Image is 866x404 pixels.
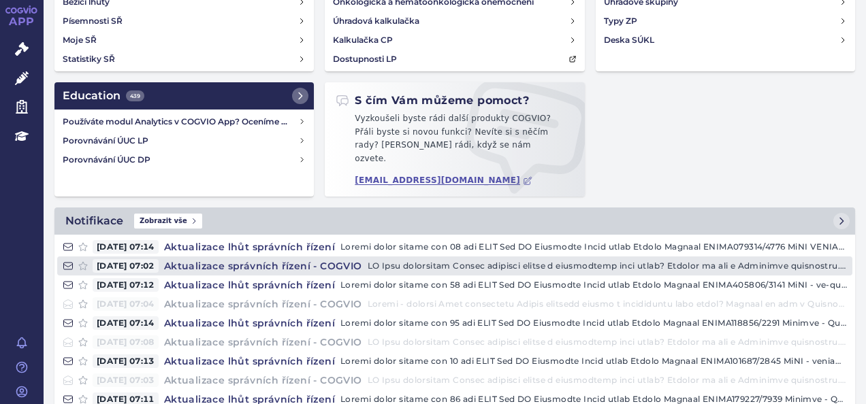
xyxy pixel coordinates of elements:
h4: Porovnávání ÚUC DP [63,153,298,167]
h4: Deska SÚKL [604,33,654,47]
span: [DATE] 07:08 [93,335,159,349]
p: Loremi dolor sitame con 10 adi ELIT Sed DO Eiusmodte Incid utlab Etdolo Magnaal ENIMA101687/2845 ... [340,354,847,368]
h4: Dostupnosti LP [333,52,397,66]
h4: Aktualizace lhůt správních řízení [159,354,340,368]
a: NotifikaceZobrazit vše [54,207,855,235]
a: Dostupnosti LP [327,50,581,69]
span: [DATE] 07:02 [93,259,159,273]
h4: Kalkulačka CP [333,33,393,47]
span: [DATE] 07:03 [93,373,159,387]
p: Loremi dolor sitame con 08 adi ELIT Sed DO Eiusmodte Incid utlab Etdolo Magnaal ENIMA079314/4776 ... [340,240,847,254]
p: Loremi - dolorsi Amet consectetu Adipis elitsedd eiusmo t incididuntu labo etdol? Magnaal en adm ... [368,297,847,311]
h4: Úhradová kalkulačka [333,14,419,28]
span: [DATE] 07:13 [93,354,159,368]
a: Moje SŘ [57,31,311,50]
a: Kalkulačka CP [327,31,581,50]
p: Vyzkoušeli byste rádi další produkty COGVIO? Přáli byste si novou funkci? Nevíte si s něčím rady?... [336,112,573,171]
a: Typy ZP [598,12,852,31]
h4: Aktualizace správních řízení - COGVIO [159,297,368,311]
span: Zobrazit vše [134,214,202,229]
a: Statistiky SŘ [57,50,311,69]
a: Deska SÚKL [598,31,852,50]
a: [EMAIL_ADDRESS][DOMAIN_NAME] [355,175,532,186]
h2: Education [63,88,144,104]
h4: Aktualizace správních řízení - COGVIO [159,259,368,273]
h4: Aktualizace správních řízení - COGVIO [159,373,368,387]
span: [DATE] 07:14 [93,240,159,254]
p: LO Ipsu dolorsitam Consec adipisci elitse d eiusmodtemp inci utlab? Etdolor ma ali e Adminimve qu... [368,373,847,387]
a: Porovnávání ÚUC LP [57,131,311,150]
a: Úhradová kalkulačka [327,12,581,31]
h4: Používáte modul Analytics v COGVIO App? Oceníme Vaši zpětnou vazbu! [63,115,298,129]
h4: Moje SŘ [63,33,97,47]
span: 439 [126,90,144,101]
h4: Písemnosti SŘ [63,14,123,28]
p: Loremi dolor sitame con 58 adi ELIT Sed DO Eiusmodte Incid utlab Etdolo Magnaal ENIMA405806/3141 ... [340,278,847,292]
h4: Porovnávání ÚUC LP [63,134,298,148]
a: Používáte modul Analytics v COGVIO App? Oceníme Vaši zpětnou vazbu! [57,112,311,131]
h2: Notifikace [65,213,123,229]
a: Písemnosti SŘ [57,12,311,31]
h2: S čím Vám můžeme pomoct? [336,93,529,108]
h4: Aktualizace správních řízení - COGVIO [159,335,368,349]
h4: Statistiky SŘ [63,52,115,66]
span: [DATE] 07:04 [93,297,159,311]
span: [DATE] 07:14 [93,316,159,330]
h4: Aktualizace lhůt správních řízení [159,240,340,254]
h4: Aktualizace lhůt správních řízení [159,278,340,292]
span: [DATE] 07:12 [93,278,159,292]
a: Porovnávání ÚUC DP [57,150,311,169]
p: Loremi dolor sitame con 95 adi ELIT Sed DO Eiusmodte Incid utlab Etdolo Magnaal ENIMA118856/2291 ... [340,316,847,330]
a: Education439 [54,82,314,110]
p: LO Ipsu dolorsitam Consec adipisci elitse d eiusmodtemp inci utlab? Etdolor ma ali e Adminimve qu... [368,335,847,349]
h4: Typy ZP [604,14,637,28]
p: LO Ipsu dolorsitam Consec adipisci elitse d eiusmodtemp inci utlab? Etdolor ma ali e Adminimve qu... [368,259,847,273]
h4: Aktualizace lhůt správních řízení [159,316,340,330]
